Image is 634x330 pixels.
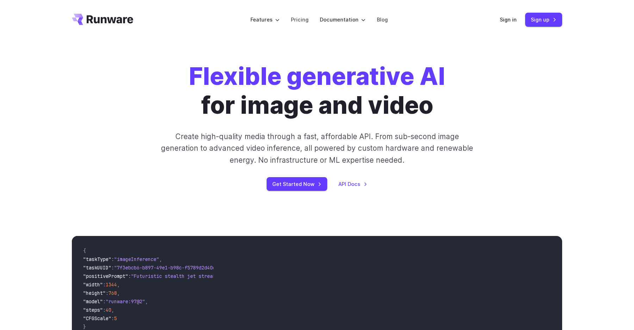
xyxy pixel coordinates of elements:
[500,15,517,24] a: Sign in
[103,298,106,305] span: :
[106,281,117,288] span: 1344
[106,307,111,313] span: 40
[145,298,148,305] span: ,
[131,273,387,279] span: "Futuristic stealth jet streaking through a neon-lit cityscape with glowing purple exhaust"
[114,315,117,322] span: 5
[159,256,162,262] span: ,
[114,264,221,271] span: "7f3ebcb6-b897-49e1-b98c-f5789d2d40d7"
[83,248,86,254] span: {
[291,15,309,24] a: Pricing
[111,307,114,313] span: ,
[72,14,133,25] a: Go to /
[338,180,367,188] a: API Docs
[250,15,280,24] label: Features
[83,264,111,271] span: "taskUUID"
[83,281,103,288] span: "width"
[83,273,128,279] span: "positivePrompt"
[320,15,366,24] label: Documentation
[189,62,445,119] h1: for image and video
[160,131,474,166] p: Create high-quality media through a fast, affordable API. From sub-second image generation to adv...
[106,290,108,296] span: :
[189,62,445,91] strong: Flexible generative AI
[103,281,106,288] span: :
[267,177,327,191] a: Get Started Now
[111,264,114,271] span: :
[114,256,159,262] span: "imageInference"
[117,290,120,296] span: ,
[377,15,388,24] a: Blog
[128,273,131,279] span: :
[108,290,117,296] span: 768
[111,315,114,322] span: :
[525,13,562,26] a: Sign up
[83,290,106,296] span: "height"
[83,256,111,262] span: "taskType"
[83,298,103,305] span: "model"
[117,281,120,288] span: ,
[83,324,86,330] span: }
[83,307,103,313] span: "steps"
[106,298,145,305] span: "runware:97@2"
[83,315,111,322] span: "CFGScale"
[111,256,114,262] span: :
[103,307,106,313] span: :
